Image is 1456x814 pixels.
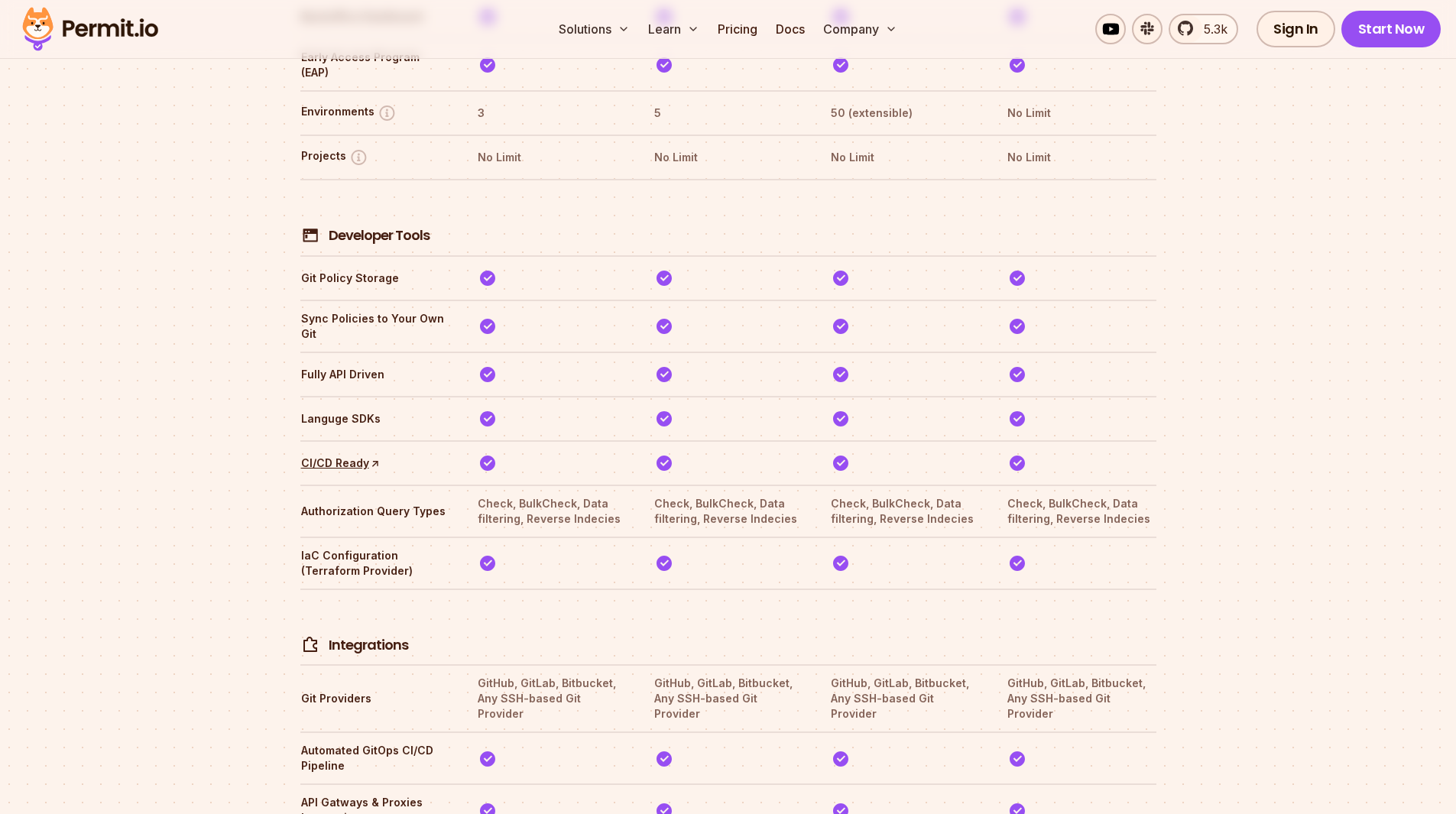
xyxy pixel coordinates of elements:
[301,148,368,167] button: Projects
[1007,495,1156,527] th: Check, BulkCheck, Data filtering, Reverse Indecies
[653,101,803,125] th: 5
[15,3,165,55] img: Permit logo
[1007,675,1156,722] th: GitHub, GitLab, Bitbucket, Any SSH-based Git Provider
[300,362,449,387] th: Fully API Driven
[477,675,626,722] th: GitHub, GitLab, Bitbucket, Any SSH-based Git Provider
[553,14,636,44] button: Solutions
[653,675,803,722] th: GitHub, GitLab, Bitbucket, Any SSH-based Git Provider
[301,456,380,471] a: CI/CD Ready↑
[300,495,449,527] th: Authorization Query Types
[300,675,449,722] th: Git Providers
[817,14,903,44] button: Company
[830,675,979,722] th: GitHub, GitLab, Bitbucket, Any SSH-based Git Provider
[329,636,408,655] h4: Integrations
[300,310,449,342] th: Sync Policies to Your Own Git
[477,101,626,125] th: 3
[300,49,449,81] th: Early Access Program (EAP)
[1195,20,1227,38] span: 5.3k
[301,636,319,654] img: Integrations
[770,14,811,44] a: Docs
[830,101,979,125] th: 50 (extensible)
[477,495,626,527] th: Check, BulkCheck, Data filtering, Reverse Indecies
[1257,11,1335,47] a: Sign In
[1007,145,1156,170] th: No Limit
[712,14,764,44] a: Pricing
[301,103,397,122] button: Environments
[653,495,803,527] th: Check, BulkCheck, Data filtering, Reverse Indecies
[1007,101,1156,125] th: No Limit
[830,145,979,170] th: No Limit
[642,14,705,44] button: Learn
[477,145,626,170] th: No Limit
[329,226,430,245] h4: Developer Tools
[300,742,449,774] th: Automated GitOps CI/CD Pipeline
[301,226,319,245] img: Developer Tools
[300,266,449,290] th: Git Policy Storage
[365,453,383,472] span: ↑
[1341,11,1441,47] a: Start Now
[830,495,979,527] th: Check, BulkCheck, Data filtering, Reverse Indecies
[300,407,449,431] th: Languge SDKs
[300,547,449,579] th: IaC Configuration (Terraform Provider)
[653,145,803,170] th: No Limit
[1169,14,1238,44] a: 5.3k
